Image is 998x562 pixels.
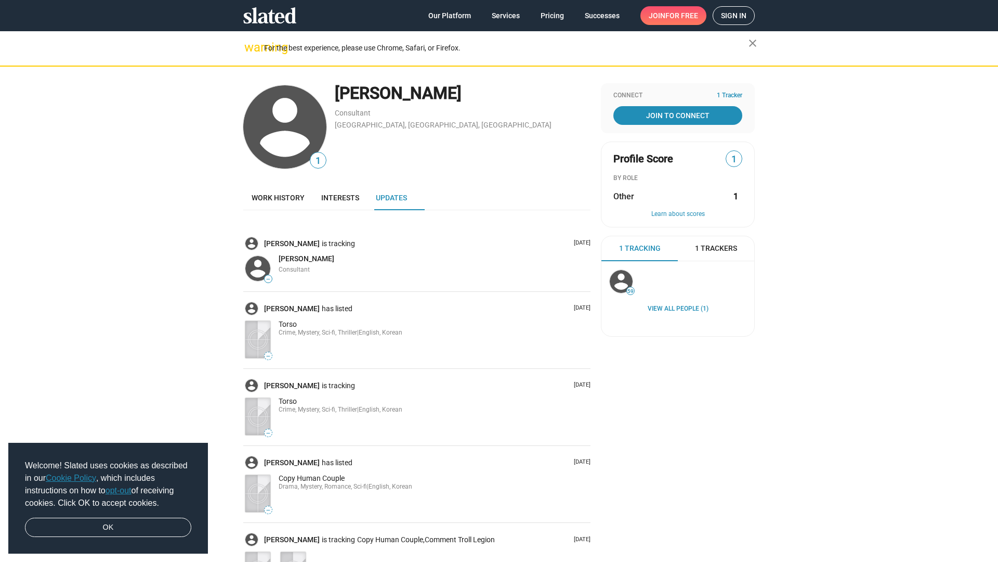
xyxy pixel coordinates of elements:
[570,239,590,247] p: [DATE]
[264,239,322,249] a: [PERSON_NAME]
[425,535,495,544] span: Comment Troll Legion
[322,304,354,314] span: has listed
[279,320,297,328] span: Torso
[46,474,96,482] a: Cookie Policy
[570,458,590,466] p: [DATE]
[279,397,297,405] span: Torso
[264,535,322,545] a: [PERSON_NAME]
[279,474,345,482] span: Copy Human Couple
[106,486,132,495] a: opt-out
[335,121,551,129] a: [GEOGRAPHIC_DATA], [GEOGRAPHIC_DATA], [GEOGRAPHIC_DATA]
[265,430,272,436] span: —
[25,518,191,538] a: dismiss cookie message
[252,194,305,202] span: Work history
[265,276,272,282] span: —
[541,6,564,25] span: Pricing
[648,305,708,313] a: View all People (1)
[613,191,634,202] span: Other
[265,353,272,359] span: —
[322,381,357,391] span: is tracking
[279,406,357,413] span: Crime, Mystery, Sci-fi, Thriller
[367,185,415,210] a: Updates
[243,185,313,210] a: Work history
[8,443,208,554] div: cookieconsent
[428,6,471,25] span: Our Platform
[369,483,412,490] span: English, Korean
[570,536,590,544] p: [DATE]
[665,6,698,25] span: for free
[576,6,628,25] a: Successes
[279,266,310,273] span: Consultant
[570,381,590,389] p: [DATE]
[717,92,742,100] span: 1 Tracker
[585,6,620,25] span: Successes
[359,406,402,413] span: English, Korean
[264,381,322,391] a: [PERSON_NAME]
[613,210,742,219] button: Learn about scores
[613,92,742,100] div: Connect
[570,304,590,312] p: [DATE]
[279,254,334,264] a: [PERSON_NAME]
[532,6,572,25] a: Pricing
[649,6,698,25] span: Join
[335,109,371,117] a: Consultant
[321,194,359,202] span: Interests
[265,507,272,513] span: —
[322,239,357,249] span: is tracking
[367,483,369,490] span: |
[376,194,407,202] span: Updates
[279,483,367,490] span: Drama, Mystery, Romance, Sci-fi
[313,185,367,210] a: Interests
[322,535,357,545] span: is tracking
[640,6,706,25] a: Joinfor free
[359,329,402,336] span: English, Korean
[695,244,737,253] span: 1 Trackers
[357,406,359,413] span: |
[726,152,742,167] span: 1
[279,254,334,263] span: [PERSON_NAME]
[627,288,634,295] span: 59
[619,244,661,253] span: 1 Tracking
[264,458,322,468] a: [PERSON_NAME]
[613,106,742,125] a: Join To Connect
[733,191,738,202] strong: 1
[721,7,746,24] span: Sign in
[483,6,528,25] a: Services
[746,37,759,49] mat-icon: close
[279,329,357,336] span: Crime, Mystery, Sci-fi, Thriller
[264,304,322,314] a: [PERSON_NAME]
[613,152,673,166] span: Profile Score
[25,459,191,509] span: Welcome! Slated uses cookies as described in our , which includes instructions on how to of recei...
[322,458,354,468] span: has listed
[310,154,326,168] span: 1
[492,6,520,25] span: Services
[615,106,740,125] span: Join To Connect
[264,41,748,55] div: For the best experience, please use Chrome, Safari, or Firefox.
[357,329,359,336] span: |
[713,6,755,25] a: Sign in
[613,174,742,183] div: BY ROLE
[335,82,590,105] div: [PERSON_NAME]
[357,535,425,544] span: Copy Human Couple,
[244,41,257,54] mat-icon: warning
[420,6,479,25] a: Our Platform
